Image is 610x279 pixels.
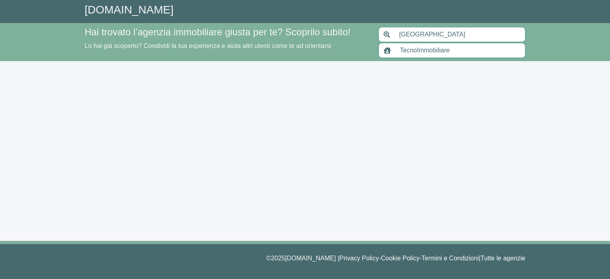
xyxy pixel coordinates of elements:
h4: Hai trovato l’agenzia immobiliare giusta per te? Scoprilo subito! [85,27,369,38]
a: Termini e Condizioni [422,255,479,262]
a: [DOMAIN_NAME] [85,4,174,16]
a: Cookie Policy [381,255,419,262]
a: Tutte le agenzie [481,255,525,262]
p: Lo hai già scoperto? Condividi la tua esperienza e aiuta altri utenti come te ad orientarsi [85,41,369,51]
p: © 2025 [DOMAIN_NAME] | - - | [85,254,525,263]
input: Inserisci nome agenzia immobiliare [395,43,525,58]
a: Privacy Policy [339,255,379,262]
input: Inserisci area di ricerca (Comune o Provincia) [394,27,525,42]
